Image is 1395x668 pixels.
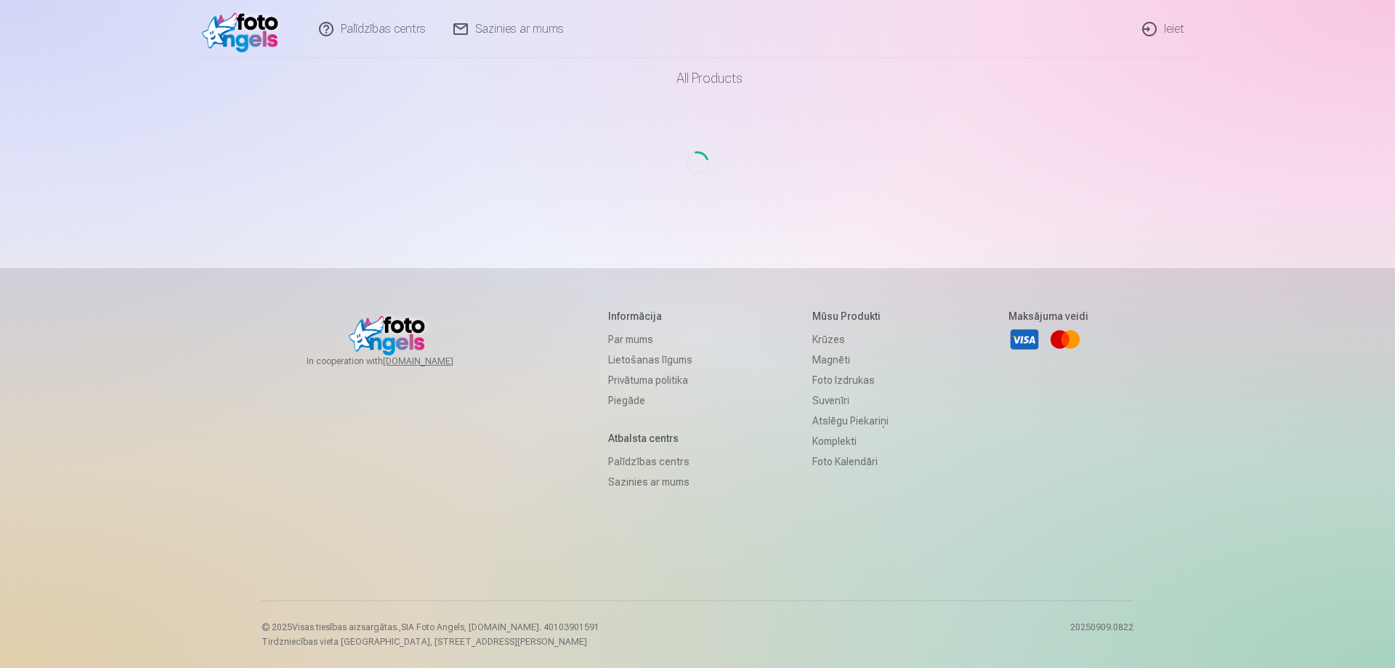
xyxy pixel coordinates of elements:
p: Tirdzniecības vieta [GEOGRAPHIC_DATA], [STREET_ADDRESS][PERSON_NAME] [262,636,599,648]
img: /v1 [202,6,286,52]
a: All products [636,58,760,99]
a: [DOMAIN_NAME] [383,355,488,367]
a: Krūzes [812,329,889,350]
a: Foto izdrukas [812,370,889,390]
span: In cooperation with [307,355,488,367]
a: Par mums [608,329,692,350]
a: Piegāde [608,390,692,411]
a: Lietošanas līgums [608,350,692,370]
p: © 2025 Visas tiesības aizsargātas. , [262,621,599,633]
h5: Informācija [608,309,692,323]
a: Magnēti [812,350,889,370]
a: Atslēgu piekariņi [812,411,889,431]
a: Suvenīri [812,390,889,411]
a: Mastercard [1049,323,1081,355]
span: SIA Foto Angels, [DOMAIN_NAME]. 40103901591 [401,622,599,632]
p: 20250909.0822 [1070,621,1133,648]
a: Sazinies ar mums [608,472,692,492]
h5: Atbalsta centrs [608,431,692,446]
a: Visa [1008,323,1040,355]
h5: Maksājuma veidi [1008,309,1088,323]
a: Privātuma politika [608,370,692,390]
a: Foto kalendāri [812,451,889,472]
h5: Mūsu produkti [812,309,889,323]
a: Komplekti [812,431,889,451]
a: Palīdzības centrs [608,451,692,472]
